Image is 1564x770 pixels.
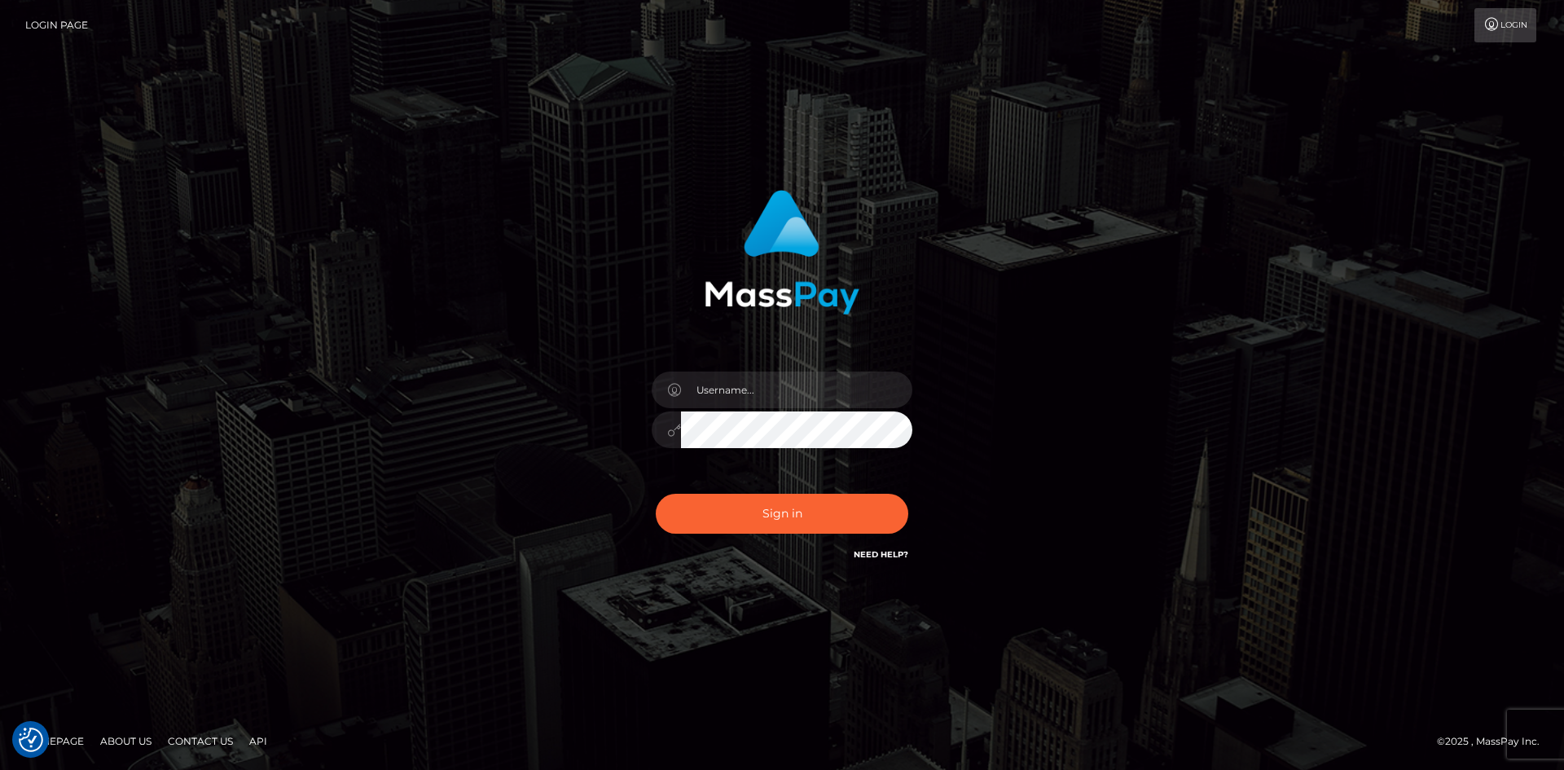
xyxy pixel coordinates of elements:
[705,190,859,315] img: MassPay Login
[854,549,908,560] a: Need Help?
[94,728,158,754] a: About Us
[19,728,43,752] button: Consent Preferences
[1474,8,1536,42] a: Login
[18,728,90,754] a: Homepage
[161,728,239,754] a: Contact Us
[243,728,274,754] a: API
[25,8,88,42] a: Login Page
[1437,733,1552,750] div: © 2025 , MassPay Inc.
[681,372,912,408] input: Username...
[656,494,908,534] button: Sign in
[19,728,43,752] img: Revisit consent button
